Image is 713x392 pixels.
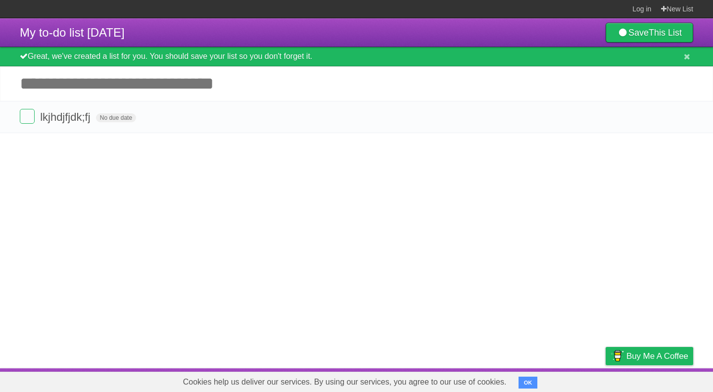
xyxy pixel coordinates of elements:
[173,372,517,392] span: Cookies help us deliver our services. By using our services, you agree to our use of cookies.
[593,371,618,390] a: Privacy
[606,347,693,365] a: Buy me a coffee
[40,111,93,123] span: lkjhdjfjdk;fj
[559,371,581,390] a: Terms
[507,371,547,390] a: Developers
[474,371,495,390] a: About
[20,109,35,124] label: Done
[626,347,688,365] span: Buy me a coffee
[611,347,624,364] img: Buy me a coffee
[631,371,693,390] a: Suggest a feature
[20,26,125,39] span: My to-do list [DATE]
[649,28,682,38] b: This List
[96,113,136,122] span: No due date
[606,23,693,43] a: SaveThis List
[519,377,538,389] button: OK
